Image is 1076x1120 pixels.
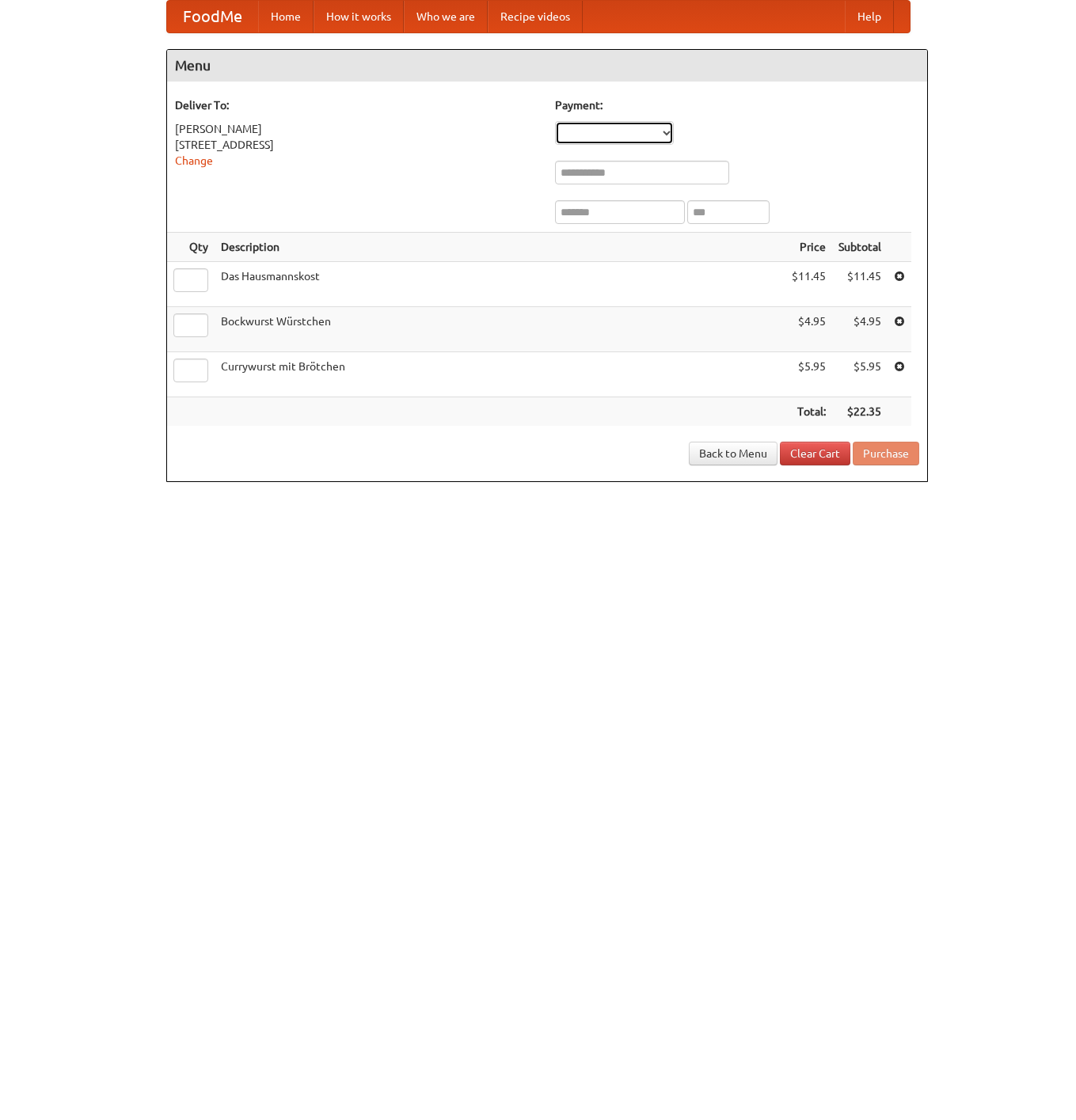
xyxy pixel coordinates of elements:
[314,1,404,32] a: How it works
[780,442,850,465] a: Clear Cart
[832,307,888,352] td: $4.95
[832,352,888,397] td: $5.95
[215,352,785,397] td: Currywurst mit Brötchen
[167,233,215,262] th: Qty
[175,97,539,113] h5: Deliver To:
[785,307,832,352] td: $4.95
[175,121,539,137] div: [PERSON_NAME]
[785,352,832,397] td: $5.95
[215,262,785,307] td: Das Hausmannskost
[215,307,785,352] td: Bockwurst Würstchen
[555,97,919,113] h5: Payment:
[167,50,927,82] h4: Menu
[785,262,832,307] td: $11.45
[167,1,258,32] a: FoodMe
[215,233,785,262] th: Description
[175,154,213,167] a: Change
[832,397,888,427] th: $22.35
[689,442,778,465] a: Back to Menu
[785,233,832,262] th: Price
[853,442,919,465] button: Purchase
[175,137,539,153] div: [STREET_ADDRESS]
[845,1,894,32] a: Help
[404,1,488,32] a: Who we are
[832,262,888,307] td: $11.45
[488,1,583,32] a: Recipe videos
[785,397,832,427] th: Total:
[258,1,314,32] a: Home
[832,233,888,262] th: Subtotal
